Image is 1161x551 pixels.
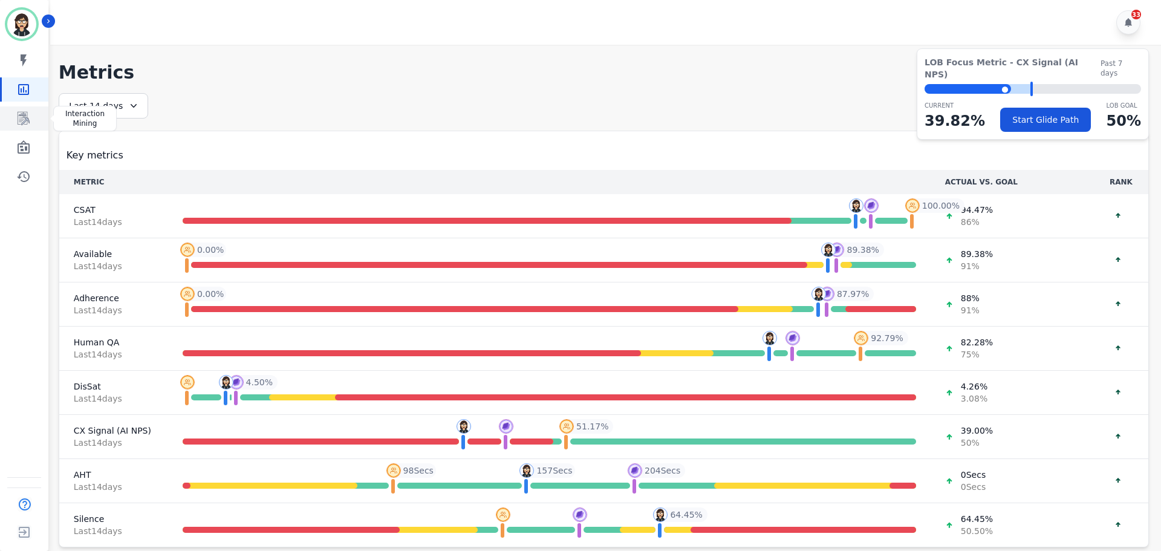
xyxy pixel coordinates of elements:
span: 64.45 % [670,509,702,521]
span: Silence [74,513,154,525]
div: Last 14 days [59,93,148,119]
span: 50 % [961,437,993,449]
span: 89.38 % [847,244,879,256]
span: 91 % [961,304,980,316]
span: 88 % [961,292,980,304]
span: 82.28 % [961,336,993,348]
img: profile-pic [180,243,195,257]
p: 39.82 % [925,110,985,132]
span: 0 Secs [961,481,986,493]
img: profile-pic [905,198,920,213]
img: profile-pic [830,243,844,257]
span: Last 14 day s [74,481,154,493]
span: LOB Focus Metric - CX Signal (AI NPS) [925,56,1101,80]
span: 51.17 % [576,420,608,432]
img: profile-pic [573,507,587,522]
img: profile-pic [386,463,401,478]
span: 86 % [961,216,993,228]
span: DisSat [74,380,154,393]
span: CX Signal (AI NPS) [74,425,154,437]
img: profile-pic [864,198,879,213]
span: Key metrics [67,148,123,163]
div: ⬤ [925,84,1011,94]
th: METRIC [59,170,168,194]
p: CURRENT [925,101,985,110]
span: 157 Secs [536,465,572,477]
span: 4.26 % [961,380,987,393]
span: 4.50 % [246,376,273,388]
img: profile-pic [219,375,233,390]
p: LOB Goal [1107,101,1141,110]
span: 92.79 % [871,332,903,344]
span: Last 14 day s [74,216,154,228]
img: profile-pic [854,331,868,345]
img: profile-pic [229,375,244,390]
img: profile-pic [821,243,836,257]
span: 0 Secs [961,469,986,481]
img: profile-pic [457,419,471,434]
img: profile-pic [559,419,574,434]
button: Start Glide Path [1000,108,1091,132]
span: 50.50 % [961,525,993,537]
span: 39.00 % [961,425,993,437]
span: Adherence [74,292,154,304]
img: profile-pic [763,331,777,345]
span: 0.00 % [197,244,224,256]
span: Last 14 day s [74,348,154,360]
span: 0.00 % [197,288,224,300]
span: 3.08 % [961,393,987,405]
h1: Metrics [59,62,1149,83]
span: Last 14 day s [74,437,154,449]
img: Bordered avatar [7,10,36,39]
span: AHT [74,469,154,481]
span: Human QA [74,336,154,348]
img: profile-pic [499,419,513,434]
span: Last 14 day s [74,393,154,405]
span: 91 % [961,260,993,272]
span: 87.97 % [837,288,869,300]
span: 204 Secs [645,465,680,477]
img: profile-pic [180,287,195,301]
span: 89.38 % [961,248,993,260]
span: Last 14 day s [74,525,154,537]
span: 94.47 % [961,204,993,216]
img: profile-pic [785,331,800,345]
img: profile-pic [496,507,510,522]
img: profile-pic [653,507,668,522]
span: CSAT [74,204,154,216]
span: Past 7 days [1101,59,1141,78]
span: Last 14 day s [74,260,154,272]
img: profile-pic [628,463,642,478]
div: 33 [1131,10,1141,19]
span: Available [74,248,154,260]
img: profile-pic [820,287,834,301]
span: 98 Secs [403,465,434,477]
th: ACTUAL VS. GOAL [931,170,1094,194]
span: 75 % [961,348,993,360]
img: profile-pic [519,463,534,478]
img: profile-pic [849,198,863,213]
th: RANK [1094,170,1148,194]
img: profile-pic [811,287,826,301]
img: profile-pic [180,375,195,390]
span: 100.00 % [922,200,960,212]
span: 64.45 % [961,513,993,525]
p: 50 % [1107,110,1141,132]
span: Last 14 day s [74,304,154,316]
